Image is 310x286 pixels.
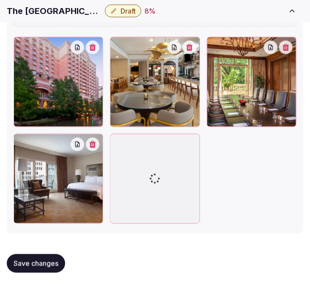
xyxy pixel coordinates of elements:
[145,6,156,16] button: 8%
[110,37,200,127] div: wi-satvw-zocca-dining-room-30010_Classic-Hor.jpg
[7,5,102,17] h1: The [GEOGRAPHIC_DATA], [GEOGRAPHIC_DATA]
[14,259,58,268] span: Save changes
[14,37,103,127] div: satvw-exterior-3083_Classic-Ver.jpg
[105,5,141,17] button: Draft
[7,254,65,273] button: Save changes
[14,134,103,224] div: 502052928.jpg
[281,2,303,20] button: Toggle sidebar
[145,6,156,16] div: 8 %
[207,37,296,127] div: satvw-lababia-boardroom-4315-hor-clsc.jpg
[121,7,136,15] span: Draft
